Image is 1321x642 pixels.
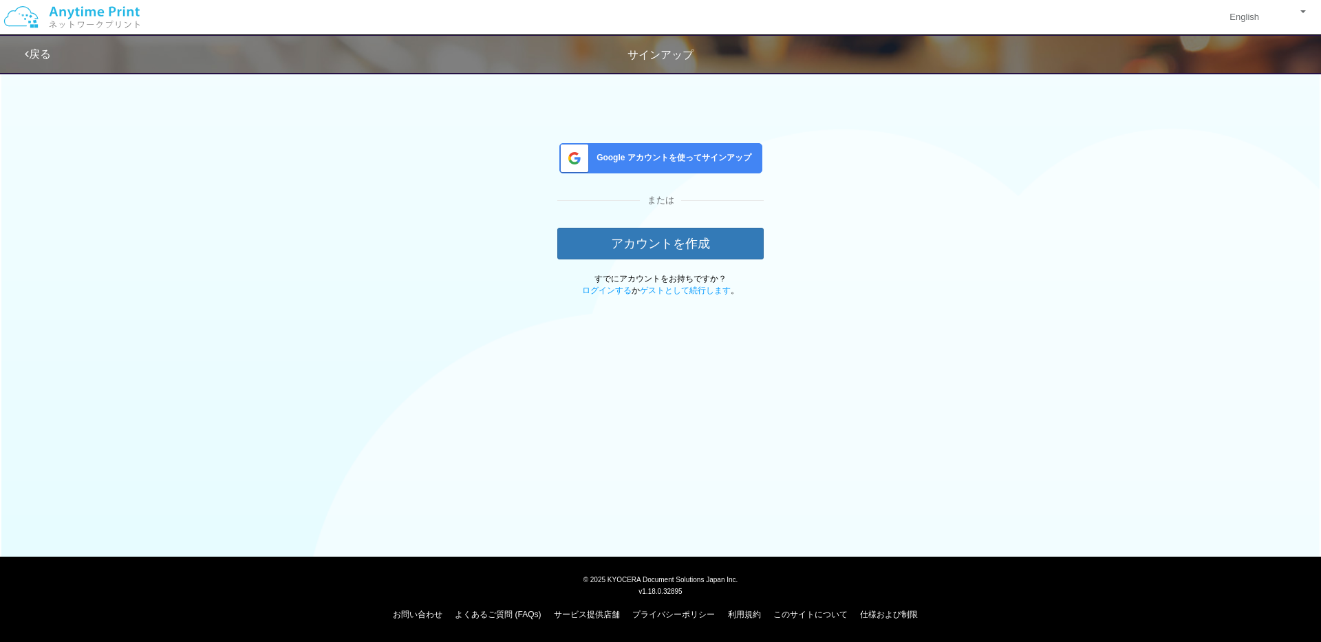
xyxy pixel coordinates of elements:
div: または [557,194,764,207]
a: このサイトについて [773,610,848,619]
p: すでにアカウントをお持ちですか？ [582,273,739,297]
a: 仕様および制限 [860,610,918,619]
a: 戻る [25,48,51,60]
span: v1.18.0.32895 [638,587,682,595]
a: 利用規約 [728,610,761,619]
span: © 2025 KYOCERA Document Solutions Japan Inc. [583,575,738,584]
a: よくあるご質問 (FAQs) [455,610,541,619]
a: プライバシーポリシー [632,610,715,619]
span: サインアップ [627,49,694,61]
button: アカウントを作成 [557,228,764,259]
a: お問い合わせ [393,610,442,619]
span: か 。 [582,286,739,295]
span: Google アカウントを使ってサインアップ [591,152,751,164]
a: サービス提供店舗 [554,610,620,619]
a: ログインする [582,286,632,295]
a: ゲストとして続行します [640,286,731,295]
